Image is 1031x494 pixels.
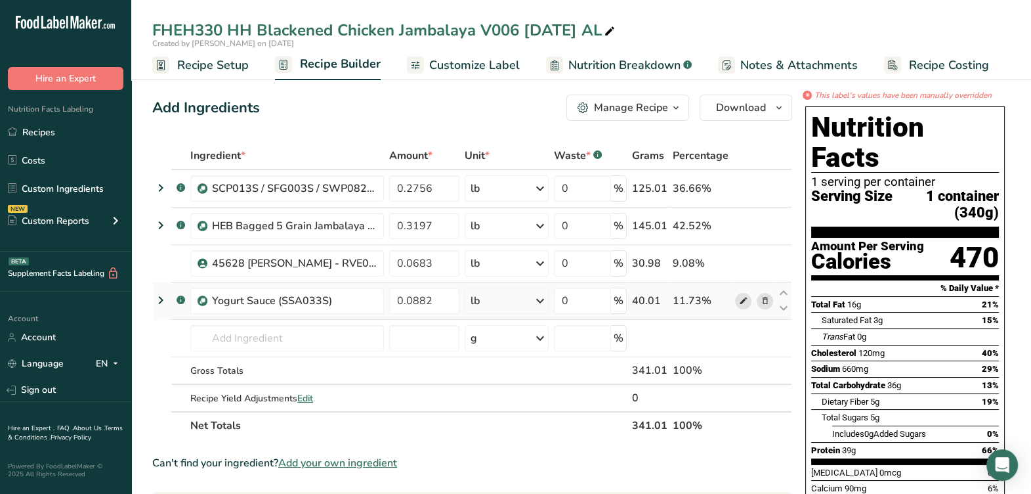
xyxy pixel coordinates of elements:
[190,148,245,164] span: Ingredient
[8,352,64,375] a: Language
[212,181,376,196] div: SCP013S / SFG003S / SWP0825 Marinated Blackened Chicken [DATE] AL
[429,56,520,74] span: Customize Label
[8,205,28,213] div: NEW
[673,293,730,309] div: 11.73%
[554,148,602,164] div: Waste
[471,330,477,346] div: g
[822,397,868,407] span: Dietary Fiber
[297,392,313,405] span: Edit
[870,397,879,407] span: 5g
[465,148,490,164] span: Unit
[988,483,999,493] span: 6%
[389,148,432,164] span: Amount
[471,293,480,309] div: lb
[152,51,249,80] a: Recipe Setup
[673,181,730,196] div: 36.66%
[673,363,730,378] div: 100%
[8,214,89,228] div: Custom Reports
[811,445,840,455] span: Protein
[811,348,856,358] span: Cholesterol
[471,218,480,234] div: lb
[568,56,681,74] span: Nutrition Breakdown
[632,390,667,406] div: 0
[8,424,123,442] a: Terms & Conditions .
[188,411,629,439] th: Net Totals
[864,429,873,439] span: 0g
[822,315,872,325] span: Saturated Fat
[857,332,866,342] span: 0g
[822,332,855,342] span: Fat
[832,429,926,439] span: Includes Added Sugars
[858,348,885,358] span: 120mg
[811,175,999,189] div: 1 serving per container
[716,100,766,116] span: Download
[700,95,792,121] button: Download
[873,315,883,325] span: 3g
[9,258,29,265] div: BETA
[190,325,384,351] input: Add Ingredient
[673,218,730,234] div: 42.52%
[842,364,868,374] span: 660mg
[982,315,999,325] span: 15%
[879,468,901,478] span: 0mcg
[152,18,618,42] div: FHEH330 HH Blackened Chicken Jambalaya V006 [DATE] AL
[632,293,667,309] div: 40.01
[982,364,999,374] span: 29%
[278,455,397,471] span: Add your own ingredient
[887,380,901,390] span: 36g
[811,468,877,478] span: [MEDICAL_DATA]
[987,429,999,439] span: 0%
[740,56,858,74] span: Notes & Attachments
[96,356,123,372] div: EN
[57,424,73,433] a: FAQ .
[811,380,885,390] span: Total Carbohydrate
[198,184,207,194] img: Sub Recipe
[300,55,381,73] span: Recipe Builder
[8,67,123,90] button: Hire an Expert
[177,56,249,74] span: Recipe Setup
[811,240,924,253] div: Amount Per Serving
[811,281,999,296] section: % Daily Value *
[893,189,999,221] span: 1 container (340g)
[632,363,667,378] div: 341.01
[822,413,868,422] span: Total Sugars
[811,483,843,493] span: Calcium
[673,256,730,271] div: 9.08%
[471,181,480,196] div: lb
[632,148,664,164] span: Grams
[471,256,480,271] div: lb
[909,56,989,74] span: Recipe Costing
[845,483,866,493] span: 90mg
[822,332,843,342] i: Trans
[814,89,992,101] i: This label's values have been manually overridden
[198,296,207,306] img: Sub Recipe
[811,364,840,374] span: Sodium
[870,413,879,422] span: 5g
[811,300,845,309] span: Total Fat
[673,148,728,164] span: Percentage
[152,38,294,49] span: Created by [PERSON_NAME] on [DATE]
[884,51,989,80] a: Recipe Costing
[198,221,207,231] img: Sub Recipe
[811,112,999,173] h1: Nutrition Facts
[407,51,520,80] a: Customize Label
[632,218,667,234] div: 145.01
[190,364,384,378] div: Gross Totals
[275,49,381,81] a: Recipe Builder
[566,95,689,121] button: Manage Recipe
[632,181,667,196] div: 125.01
[546,51,692,80] a: Nutrition Breakdown
[152,97,260,119] div: Add Ingredients
[811,189,893,221] span: Serving Size
[152,455,792,471] div: Can't find your ingredient?
[986,449,1018,481] div: Open Intercom Messenger
[811,252,924,271] div: Calories
[190,392,384,405] div: Recipe Yield Adjustments
[982,300,999,309] span: 21%
[629,411,670,439] th: 341.01
[8,424,54,433] a: Hire an Expert .
[594,100,668,116] div: Manage Recipe
[670,411,732,439] th: 100%
[718,51,858,80] a: Notes & Attachments
[8,462,123,478] div: Powered By FoodLabelMaker © 2025 All Rights Reserved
